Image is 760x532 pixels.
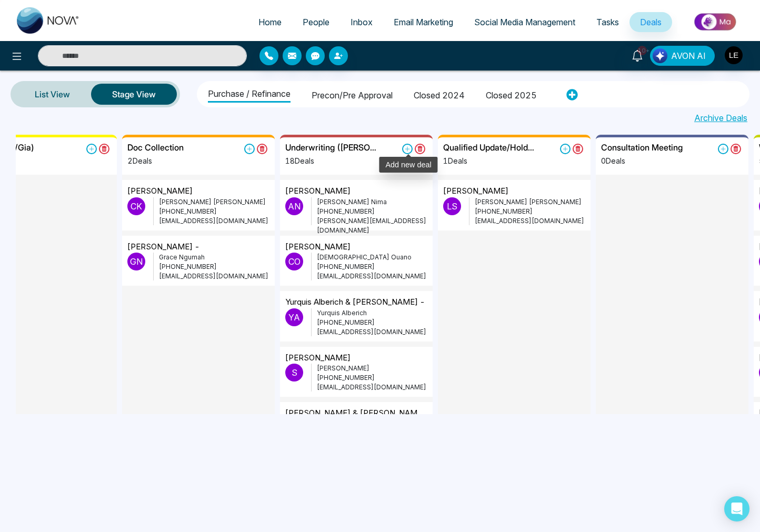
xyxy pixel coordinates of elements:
[317,216,427,235] p: [PERSON_NAME][EMAIL_ADDRESS][DOMAIN_NAME]
[285,364,303,382] p: S
[317,262,427,272] p: [PHONE_NUMBER]
[127,241,200,253] p: [PERSON_NAME] -
[640,17,662,27] span: Deals
[486,85,537,103] li: Closed 2025
[317,207,427,216] p: [PHONE_NUMBER]
[285,308,303,326] p: Y A
[601,143,683,153] h5: Consultation Meeting
[248,12,292,32] a: Home
[285,241,351,253] p: [PERSON_NAME]
[285,197,303,215] p: A N
[601,155,683,166] p: 0 Deals
[285,352,351,364] p: [PERSON_NAME]
[351,17,373,27] span: Inbox
[317,197,427,207] p: [PERSON_NAME] Nima
[312,85,393,103] li: Precon/Pre Approval
[443,185,508,197] p: [PERSON_NAME]
[394,17,453,27] span: Email Marketing
[285,143,377,153] h5: Underwriting ([PERSON_NAME])
[383,12,464,32] a: Email Marketing
[443,155,535,166] p: 1 Deals
[127,253,145,270] p: G N
[159,272,269,281] p: [EMAIL_ADDRESS][DOMAIN_NAME]
[340,12,383,32] a: Inbox
[159,216,269,226] p: [EMAIL_ADDRESS][DOMAIN_NAME]
[317,373,427,383] p: [PHONE_NUMBER]
[317,318,427,327] p: [PHONE_NUMBER]
[650,46,715,66] button: AVON AI
[317,308,427,318] p: Yurquis Alberich
[159,253,269,262] p: Grace Ngumah
[317,327,427,337] p: [EMAIL_ADDRESS][DOMAIN_NAME]
[317,272,427,281] p: [EMAIL_ADDRESS][DOMAIN_NAME]
[127,143,184,153] h5: Doc Collection
[159,207,269,216] p: [PHONE_NUMBER]
[127,197,145,215] p: C K
[303,17,329,27] span: People
[443,197,461,215] p: L S
[91,84,177,105] button: Stage View
[475,207,585,216] p: [PHONE_NUMBER]
[725,46,743,64] img: User Avatar
[17,7,80,34] img: Nova CRM Logo
[285,185,351,197] p: [PERSON_NAME]
[159,262,269,272] p: [PHONE_NUMBER]
[474,17,575,27] span: Social Media Management
[208,83,291,103] li: Purchase / Refinance
[724,496,749,521] div: Open Intercom Messenger
[285,155,377,166] p: 18 Deals
[14,82,91,107] a: List View
[475,216,585,226] p: [EMAIL_ADDRESS][DOMAIN_NAME]
[464,12,586,32] a: Social Media Management
[127,185,193,197] p: [PERSON_NAME]
[443,143,535,153] h5: Qualified Update/Hold ([PERSON_NAME])
[317,364,427,373] p: [PERSON_NAME]
[475,197,585,207] p: [PERSON_NAME] [PERSON_NAME]
[671,49,706,62] span: AVON AI
[653,48,667,63] img: Lead Flow
[317,253,427,262] p: [DEMOGRAPHIC_DATA] Ouano
[285,296,425,308] p: Yurquis Alberich & [PERSON_NAME] -
[159,197,269,207] p: [PERSON_NAME] [PERSON_NAME]
[677,10,754,34] img: Market-place.gif
[127,155,184,166] p: 2 Deals
[317,383,427,392] p: [EMAIL_ADDRESS][DOMAIN_NAME]
[285,407,427,419] p: [PERSON_NAME] & [PERSON_NAME] & [PERSON_NAME]
[258,17,282,27] span: Home
[586,12,629,32] a: Tasks
[694,112,747,124] a: Archive Deals
[414,85,465,103] li: Closed 2024
[292,12,340,32] a: People
[637,46,647,55] span: 10+
[629,12,672,32] a: Deals
[285,253,303,270] p: C O
[596,17,619,27] span: Tasks
[625,46,650,64] a: 10+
